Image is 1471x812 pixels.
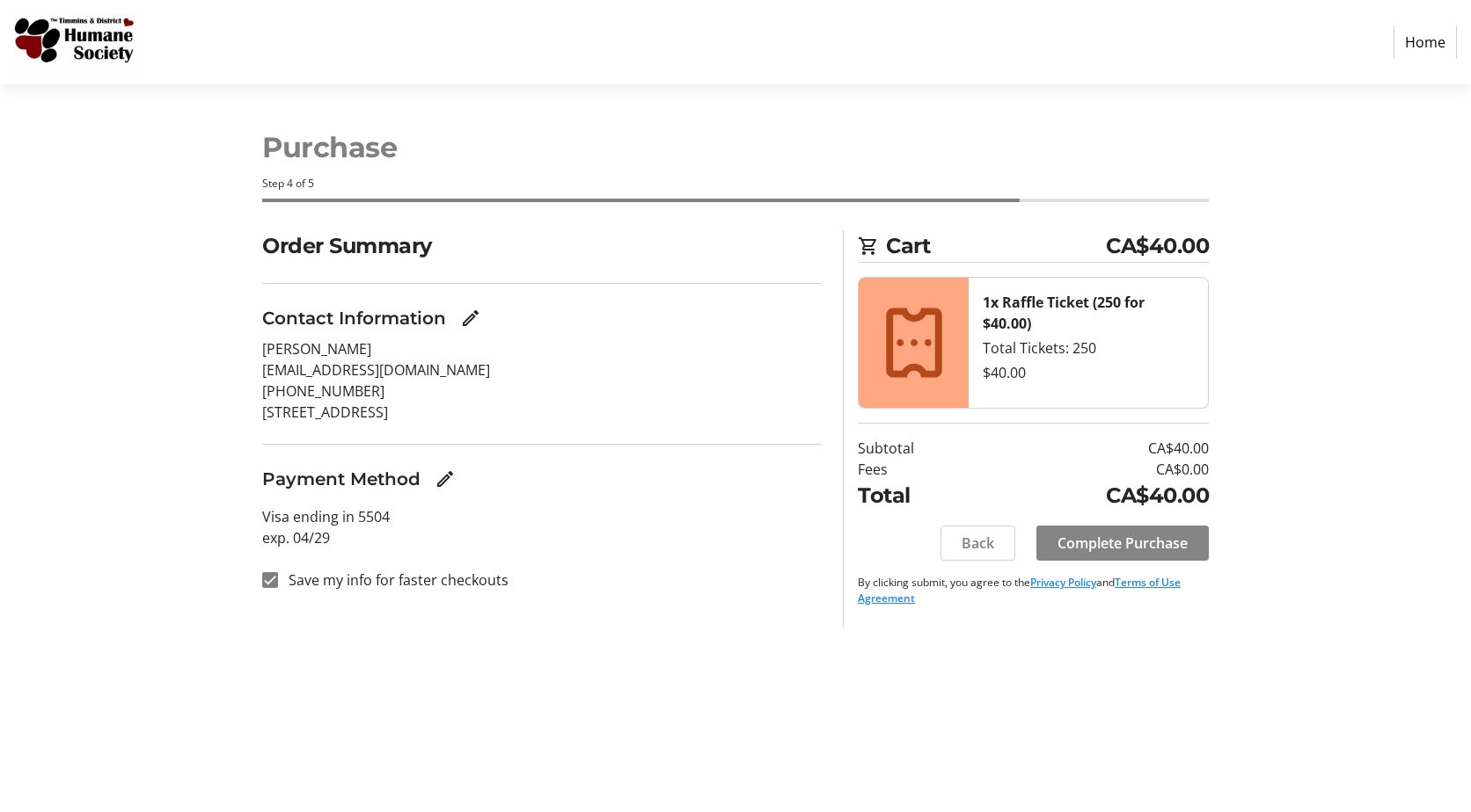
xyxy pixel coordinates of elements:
[1058,533,1188,554] span: Complete Purchase
[262,381,822,402] p: [PHONE_NUMBER]
[1394,25,1457,59] a: Home
[262,338,822,359] p: [PERSON_NAME]
[278,569,509,591] label: Save my info for faster checkouts
[262,127,1209,169] h1: Purchase
[982,480,1209,511] td: CA$40.00
[262,506,822,548] p: Visa ending in 5504 exp. 04/29
[858,575,1209,606] p: By clicking submit, you agree to the and
[262,359,822,381] p: [EMAIL_ADDRESS][DOMAIN_NAME]
[262,305,446,331] h3: Contact Information
[1030,575,1096,590] a: Privacy Policy
[858,438,982,459] td: Subtotal
[858,459,982,480] td: Fees
[983,293,1145,333] strong: 1x Raffle Ticket (250 for $40.00)
[940,526,1015,561] button: Back
[962,533,994,554] span: Back
[983,362,1194,383] div: $40.00
[886,230,1106,262] span: Cart
[262,230,822,262] h2: Order Summary
[14,7,139,77] img: Timmins and District Humane Society's Logo
[982,438,1209,459] td: CA$40.00
[1036,526,1209,561] button: Complete Purchase
[262,466,421,492] h3: Payment Method
[262,402,822,423] p: [STREET_ADDRESS]
[983,337,1194,359] div: Total Tickets: 250
[1106,230,1209,262] span: CA$40.00
[262,176,1209,192] div: Step 4 of 5
[858,480,982,511] td: Total
[453,301,488,336] button: Edit Contact Information
[858,575,1181,605] a: Terms of Use Agreement
[428,461,463,497] button: Edit Payment Method
[982,459,1209,480] td: CA$0.00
